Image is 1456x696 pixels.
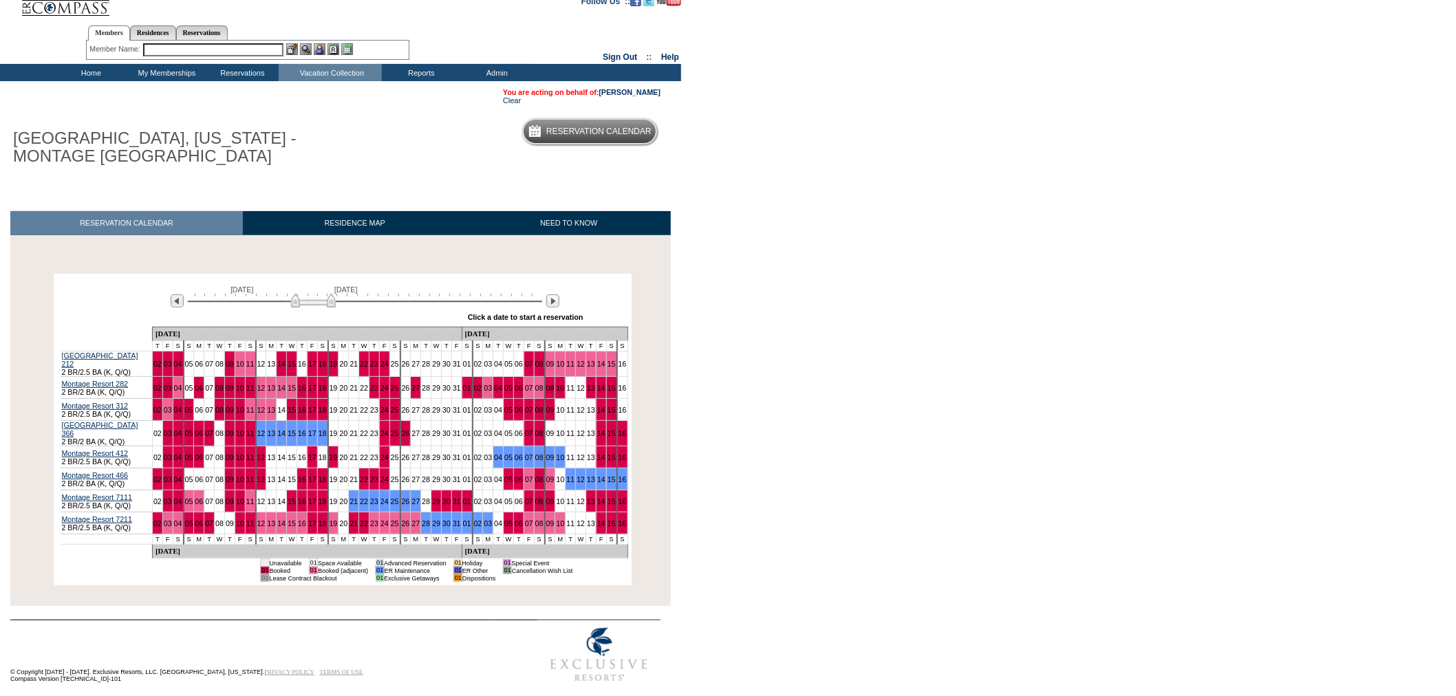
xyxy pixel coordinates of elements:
a: 03 [164,429,172,437]
a: 15 [288,475,296,483]
a: Sign Out [603,52,637,62]
a: 06 [195,406,203,414]
a: 07 [205,360,213,368]
a: 13 [587,453,595,461]
a: 16 [619,406,627,414]
a: 02 [153,360,162,368]
a: 28 [422,453,430,461]
a: 17 [308,453,317,461]
a: 25 [391,475,399,483]
a: 14 [277,406,286,414]
a: 24 [381,406,389,414]
a: 02 [474,360,482,368]
a: 06 [515,406,523,414]
a: 08 [215,406,224,414]
a: 03 [164,453,172,461]
td: Reports [382,64,458,81]
a: 03 [484,429,492,437]
a: 21 [350,475,358,483]
a: 23 [370,453,378,461]
a: 06 [515,384,523,392]
a: 01 [463,360,471,368]
a: 28 [422,384,430,392]
td: Admin [458,64,533,81]
a: 10 [236,384,244,392]
a: 28 [422,429,430,437]
a: 19 [330,384,338,392]
a: 29 [432,406,440,414]
a: Montage Resort 412 [62,449,129,457]
a: NEED TO KNOW [467,211,671,235]
a: 24 [381,453,389,461]
a: 25 [391,384,399,392]
a: 10 [556,384,564,392]
a: 10 [236,453,244,461]
a: 04 [174,429,182,437]
a: 02 [153,384,162,392]
td: My Memberships [127,64,203,81]
a: 02 [153,429,162,437]
a: 08 [215,429,224,437]
a: 16 [298,360,306,368]
a: 08 [215,384,224,392]
a: 22 [360,384,368,392]
a: 21 [350,406,358,414]
a: 14 [277,453,286,461]
td: Reservations [203,64,279,81]
a: 11 [566,453,575,461]
a: 13 [267,475,275,483]
img: Next [546,294,559,307]
a: 27 [411,406,420,414]
a: 25 [391,429,399,437]
a: 27 [411,360,420,368]
a: 20 [339,406,347,414]
a: 03 [484,384,492,392]
a: 16 [298,475,306,483]
a: 26 [402,360,410,368]
a: 23 [370,475,378,483]
a: 15 [608,453,616,461]
a: 12 [257,453,266,461]
a: 04 [174,453,182,461]
a: 10 [556,406,564,414]
a: 09 [226,406,234,414]
img: Reservations [328,43,339,55]
a: 04 [174,360,182,368]
a: 11 [246,384,255,392]
a: 02 [474,453,482,461]
a: 09 [546,429,555,437]
a: 09 [546,384,555,392]
a: 31 [453,360,461,368]
a: 20 [339,360,347,368]
a: 04 [494,453,502,461]
a: 27 [411,475,420,483]
a: 06 [515,429,523,437]
a: 17 [308,406,317,414]
a: 16 [619,453,627,461]
a: 09 [546,406,555,414]
a: 25 [391,360,399,368]
a: 04 [494,360,502,368]
a: 09 [226,384,234,392]
img: View [300,43,312,55]
a: 14 [597,384,606,392]
a: 10 [556,429,564,437]
a: 02 [153,475,162,483]
a: 19 [330,475,338,483]
a: 13 [267,453,275,461]
a: 23 [370,406,378,414]
a: 14 [277,360,286,368]
a: 04 [174,475,182,483]
a: 07 [525,453,533,461]
a: 23 [370,429,378,437]
a: 14 [277,475,286,483]
a: 10 [556,453,564,461]
a: 05 [504,360,513,368]
a: 07 [205,453,213,461]
a: 28 [422,406,430,414]
a: 25 [391,453,399,461]
a: 01 [463,453,471,461]
a: 20 [339,475,347,483]
a: 15 [288,360,296,368]
a: 09 [546,453,555,461]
